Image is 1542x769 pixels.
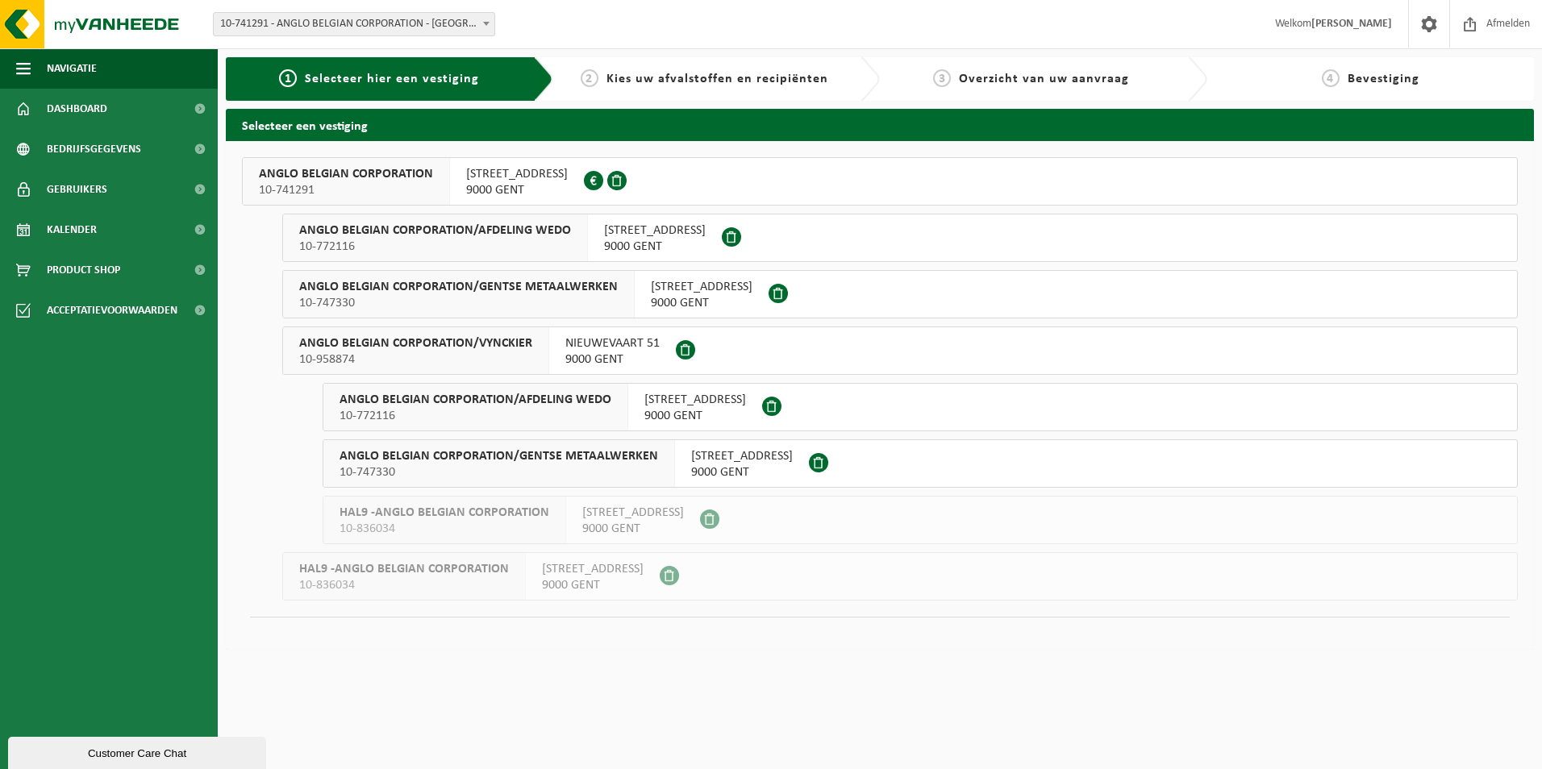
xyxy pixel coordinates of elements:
button: ANGLO BELGIAN CORPORATION/VYNCKIER 10-958874 NIEUWEVAART 519000 GENT [282,326,1518,375]
span: 10-741291 - ANGLO BELGIAN CORPORATION - GENT [214,13,494,35]
span: 9000 GENT [582,521,684,537]
span: 10-772116 [299,239,571,255]
button: ANGLO BELGIAN CORPORATION/AFDELING WEDO 10-772116 [STREET_ADDRESS]9000 GENT [323,383,1518,431]
span: Bevestiging [1348,73,1419,85]
span: ANGLO BELGIAN CORPORATION/AFDELING WEDO [299,222,571,239]
span: 2 [581,69,598,87]
span: 10-958874 [299,351,532,368]
span: 10-747330 [340,464,658,480]
button: ANGLO BELGIAN CORPORATION/GENTSE METAALWERKEN 10-747330 [STREET_ADDRESS]9000 GENT [323,439,1518,488]
span: NIEUWEVAART 51 [565,335,660,351]
iframe: chat widget [8,734,269,769]
span: Selecteer hier een vestiging [305,73,479,85]
span: ANGLO BELGIAN CORPORATION/VYNCKIER [299,335,532,351]
span: 10-836034 [340,521,549,537]
span: Acceptatievoorwaarden [47,290,177,330]
span: [STREET_ADDRESS] [542,561,644,577]
button: ANGLO BELGIAN CORPORATION/GENTSE METAALWERKEN 10-747330 [STREET_ADDRESS]9000 GENT [282,270,1518,318]
span: 3 [933,69,951,87]
span: [STREET_ADDRESS] [691,448,793,464]
span: ANGLO BELGIAN CORPORATION [259,166,433,182]
span: Dashboard [47,89,107,129]
span: Bedrijfsgegevens [47,129,141,169]
span: Kies uw afvalstoffen en recipiënten [606,73,828,85]
span: Gebruikers [47,169,107,210]
strong: [PERSON_NAME] [1311,18,1392,30]
span: Overzicht van uw aanvraag [959,73,1129,85]
span: [STREET_ADDRESS] [466,166,568,182]
span: 9000 GENT [691,464,793,480]
span: ANGLO BELGIAN CORPORATION/AFDELING WEDO [340,392,611,408]
span: 10-836034 [299,577,509,593]
span: 9000 GENT [651,295,752,311]
span: 9000 GENT [565,351,660,368]
span: 9000 GENT [466,182,568,198]
span: Product Shop [47,250,120,290]
button: ANGLO BELGIAN CORPORATION 10-741291 [STREET_ADDRESS]9000 GENT [242,157,1518,206]
span: Navigatie [47,48,97,89]
span: ANGLO BELGIAN CORPORATION/GENTSE METAALWERKEN [340,448,658,464]
span: 10-772116 [340,408,611,424]
span: [STREET_ADDRESS] [582,505,684,521]
span: ANGLO BELGIAN CORPORATION/GENTSE METAALWERKEN [299,279,618,295]
span: [STREET_ADDRESS] [604,222,706,239]
span: HAL9 -ANGLO BELGIAN CORPORATION [299,561,509,577]
span: [STREET_ADDRESS] [644,392,746,408]
span: 1 [279,69,297,87]
span: 4 [1322,69,1340,87]
h2: Selecteer een vestiging [226,109,1534,140]
span: 10-741291 - ANGLO BELGIAN CORPORATION - GENT [213,12,495,36]
span: 9000 GENT [542,577,644,593]
span: HAL9 -ANGLO BELGIAN CORPORATION [340,505,549,521]
span: Kalender [47,210,97,250]
span: 10-741291 [259,182,433,198]
span: 9000 GENT [604,239,706,255]
span: 9000 GENT [644,408,746,424]
span: [STREET_ADDRESS] [651,279,752,295]
span: 10-747330 [299,295,618,311]
button: ANGLO BELGIAN CORPORATION/AFDELING WEDO 10-772116 [STREET_ADDRESS]9000 GENT [282,214,1518,262]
